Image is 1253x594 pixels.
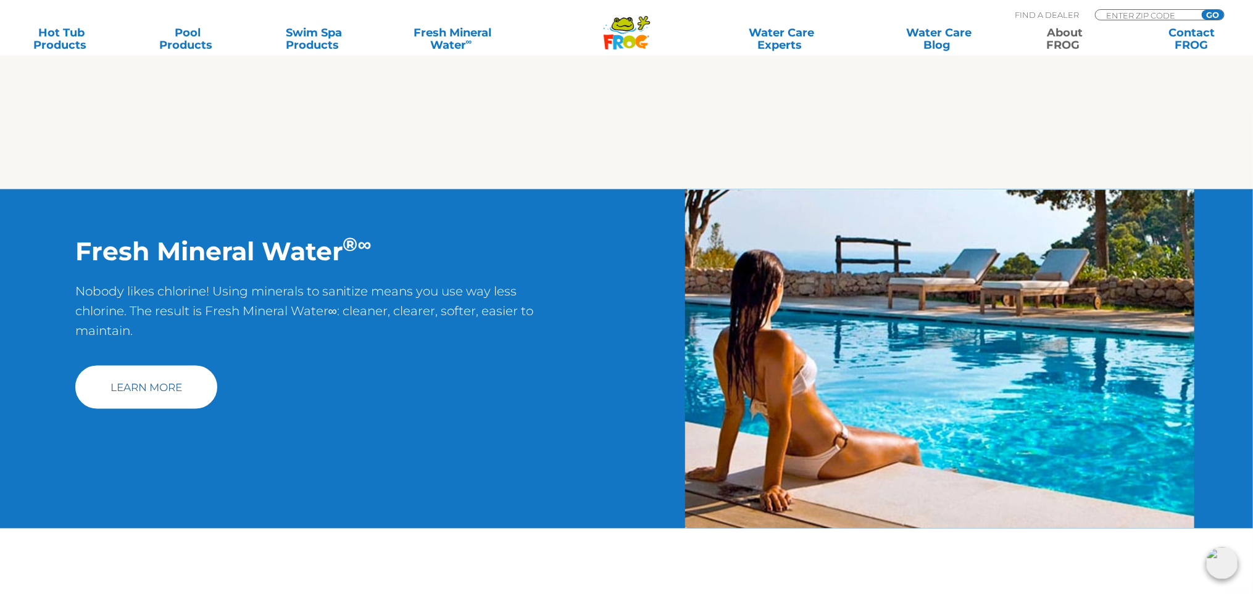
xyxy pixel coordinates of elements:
[1202,10,1224,20] input: GO
[75,236,551,266] h2: Fresh Mineral Water
[12,27,110,51] a: Hot TubProducts
[1015,9,1079,20] p: Find A Dealer
[1105,10,1188,20] input: Zip Code Form
[75,366,217,409] a: Learn More
[343,233,372,256] sup: ®∞
[1016,27,1114,51] a: AboutFROG
[702,27,862,51] a: Water CareExperts
[75,282,551,353] p: Nobody likes chlorine! Using minerals to sanitize means you use way less chlorine. The result is ...
[391,27,514,51] a: Fresh MineralWater∞
[265,27,363,51] a: Swim SpaProducts
[139,27,237,51] a: PoolProducts
[466,36,472,46] sup: ∞
[1206,547,1238,579] img: openIcon
[889,27,988,51] a: Water CareBlog
[1143,27,1241,51] a: ContactFROG
[685,189,1194,529] img: img-truth-about-salt-fpo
